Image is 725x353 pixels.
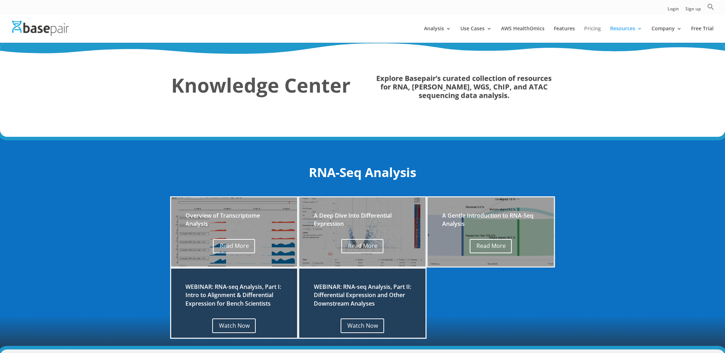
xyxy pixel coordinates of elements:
[213,239,255,254] a: Read More
[12,21,69,36] img: Basepair
[341,318,384,333] a: Watch Now
[341,239,383,254] a: Read More
[691,26,714,43] a: Free Trial
[470,239,512,254] a: Read More
[171,72,351,98] strong: Knowledge Center
[212,318,256,333] a: Watch Now
[584,26,601,43] a: Pricing
[707,3,714,14] a: Search Icon Link
[313,212,411,232] h2: A Deep Dive Into Differential Expression
[424,26,451,43] a: Analysis
[376,73,552,100] strong: Explore Basepair’s curated collection of resources for RNA, [PERSON_NAME], WGS, ChIP, and ATAC se...
[501,26,545,43] a: AWS HealthOmics
[685,7,701,14] a: Sign up
[309,164,416,181] strong: RNA-Seq Analysis
[610,26,642,43] a: Resources
[707,3,714,10] svg: Search
[313,283,411,311] h2: WEBINAR: RNA-seq Analysis, Part II: Differential Expression and Other Downstream Analyses
[689,317,716,344] iframe: Drift Widget Chat Controller
[652,26,682,43] a: Company
[668,7,679,14] a: Login
[554,26,575,43] a: Features
[185,212,283,232] h2: Overview of Transcriptome Analysis
[460,26,492,43] a: Use Cases
[442,212,540,232] h2: A Gentle Introduction to RNA-Seq Analysis
[185,283,283,311] h2: WEBINAR: RNA-seq Analysis, Part I: Intro to Alignment & Differential Expression for Bench Scientists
